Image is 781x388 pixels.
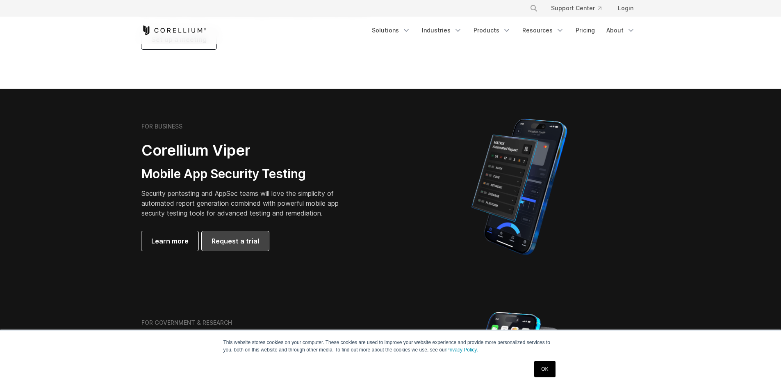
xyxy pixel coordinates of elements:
[571,23,600,38] a: Pricing
[141,123,182,130] h6: FOR BUSINESS
[141,319,232,326] h6: FOR GOVERNMENT & RESEARCH
[544,1,608,16] a: Support Center
[517,23,569,38] a: Resources
[151,236,189,246] span: Learn more
[141,188,351,218] p: Security pentesting and AppSec teams will love the simplicity of automated report generation comb...
[534,361,555,377] a: OK
[417,23,467,38] a: Industries
[141,166,351,182] h3: Mobile App Security Testing
[611,1,640,16] a: Login
[212,236,259,246] span: Request a trial
[520,1,640,16] div: Navigation Menu
[601,23,640,38] a: About
[141,231,198,251] a: Learn more
[367,23,415,38] a: Solutions
[367,23,640,38] div: Navigation Menu
[526,1,541,16] button: Search
[141,25,207,35] a: Corellium Home
[141,141,351,160] h2: Corellium Viper
[458,115,581,259] img: Corellium MATRIX automated report on iPhone showing app vulnerability test results across securit...
[223,339,558,354] p: This website stores cookies on your computer. These cookies are used to improve your website expe...
[202,231,269,251] a: Request a trial
[469,23,516,38] a: Products
[446,347,478,353] a: Privacy Policy.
